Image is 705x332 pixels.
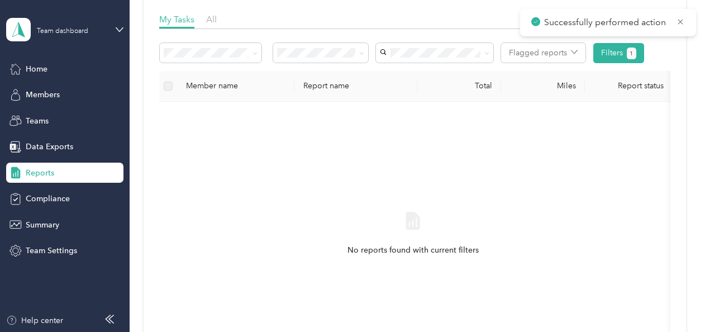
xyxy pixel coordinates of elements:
[6,315,63,326] button: Help center
[630,49,633,59] span: 1
[26,193,70,205] span: Compliance
[501,43,585,63] button: Flagged reports
[510,81,576,91] div: Miles
[26,89,60,101] span: Members
[642,269,705,332] iframe: Everlance-gr Chat Button Frame
[186,81,285,91] div: Member name
[177,71,294,102] th: Member name
[627,48,636,59] button: 1
[426,81,492,91] div: Total
[347,244,479,257] span: No reports found with current filters
[544,16,668,30] p: Successfully performed action
[26,141,73,153] span: Data Exports
[159,14,194,25] span: My Tasks
[294,71,417,102] th: Report name
[37,28,88,35] div: Team dashboard
[26,115,49,127] span: Teams
[26,219,59,231] span: Summary
[594,81,688,91] span: Report status
[206,14,217,25] span: All
[26,167,54,179] span: Reports
[26,245,77,257] span: Team Settings
[26,63,47,75] span: Home
[593,43,644,63] button: Filters1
